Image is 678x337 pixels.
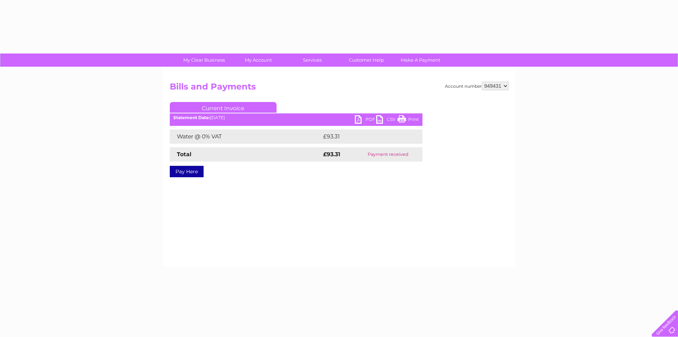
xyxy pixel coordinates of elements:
[391,53,450,67] a: Make A Payment
[175,53,233,67] a: My Clear Business
[170,129,321,144] td: Water @ 0% VAT
[283,53,342,67] a: Services
[323,151,340,158] strong: £93.31
[376,115,398,126] a: CSV
[445,82,509,90] div: Account number
[353,147,422,162] td: Payment received
[170,82,509,95] h2: Bills and Payments
[355,115,376,126] a: PDF
[170,115,422,120] div: [DATE]
[170,166,204,177] a: Pay Here
[337,53,396,67] a: Customer Help
[229,53,288,67] a: My Account
[170,102,277,113] a: Current Invoice
[321,129,408,144] td: £93.31
[177,151,191,158] strong: Total
[398,115,419,126] a: Print
[173,115,210,120] b: Statement Date:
